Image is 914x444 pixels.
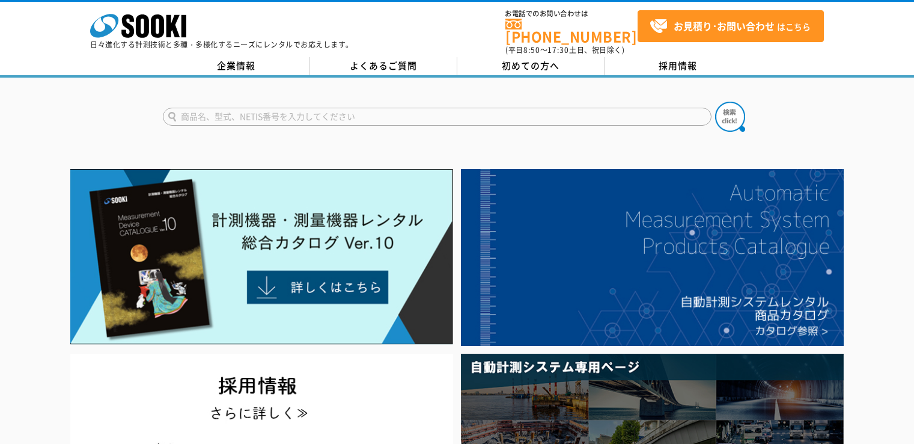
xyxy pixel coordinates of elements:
[638,10,824,42] a: お見積り･お問い合わせはこちら
[310,57,457,75] a: よくあるご質問
[715,102,745,132] img: btn_search.png
[163,108,711,126] input: 商品名、型式、NETIS番号を入力してください
[547,45,569,55] span: 17:30
[461,169,844,346] img: 自動計測システムカタログ
[90,41,353,48] p: 日々進化する計測技術と多種・多様化するニーズにレンタルでお応えします。
[505,19,638,43] a: [PHONE_NUMBER]
[523,45,540,55] span: 8:50
[505,45,624,55] span: (平日 ～ 土日、祝日除く)
[163,57,310,75] a: 企業情報
[70,169,453,345] img: Catalog Ver10
[674,19,775,33] strong: お見積り･お問い合わせ
[605,57,752,75] a: 採用情報
[505,10,638,17] span: お電話でのお問い合わせは
[650,17,811,35] span: はこちら
[502,59,559,72] span: 初めての方へ
[457,57,605,75] a: 初めての方へ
